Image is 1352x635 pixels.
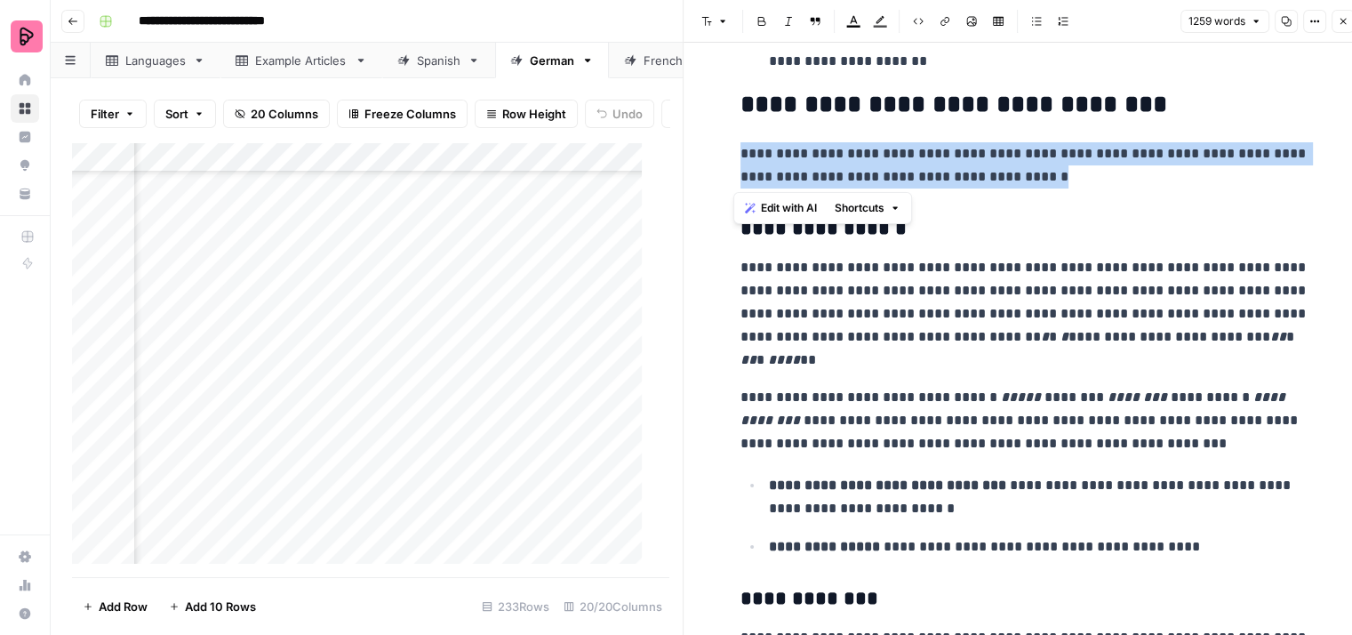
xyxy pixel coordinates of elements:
span: Undo [612,105,643,123]
div: 20/20 Columns [556,592,669,621]
a: Insights [11,123,39,151]
span: 20 Columns [251,105,318,123]
a: Usage [11,571,39,599]
a: Your Data [11,180,39,208]
button: Edit with AI [738,197,824,220]
button: Add 10 Rows [158,592,267,621]
span: 1259 words [1188,13,1245,29]
button: Workspace: Preply [11,14,39,59]
button: Help + Support [11,599,39,628]
a: Example Articles [220,43,382,78]
a: Home [11,66,39,94]
button: Shortcuts [828,197,908,220]
span: Row Height [502,105,566,123]
div: 233 Rows [475,592,556,621]
button: Add Row [72,592,158,621]
div: Languages [125,52,186,69]
button: 1259 words [1180,10,1269,33]
span: Add Row [99,598,148,615]
span: Filter [91,105,119,123]
span: Shortcuts [835,200,884,216]
div: Example Articles [255,52,348,69]
span: Add 10 Rows [185,598,256,615]
a: Languages [91,43,220,78]
span: Freeze Columns [364,105,456,123]
button: Row Height [475,100,578,128]
span: Sort [165,105,188,123]
button: Filter [79,100,147,128]
button: 20 Columns [223,100,330,128]
button: Undo [585,100,654,128]
div: Spanish [417,52,460,69]
img: Preply Logo [11,20,43,52]
button: Sort [154,100,216,128]
span: Edit with AI [761,200,817,216]
button: Freeze Columns [337,100,468,128]
a: French [609,43,718,78]
a: Settings [11,543,39,571]
a: Spanish [382,43,495,78]
div: French [644,52,684,69]
a: Browse [11,94,39,123]
a: German [495,43,609,78]
a: Opportunities [11,151,39,180]
div: German [530,52,574,69]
